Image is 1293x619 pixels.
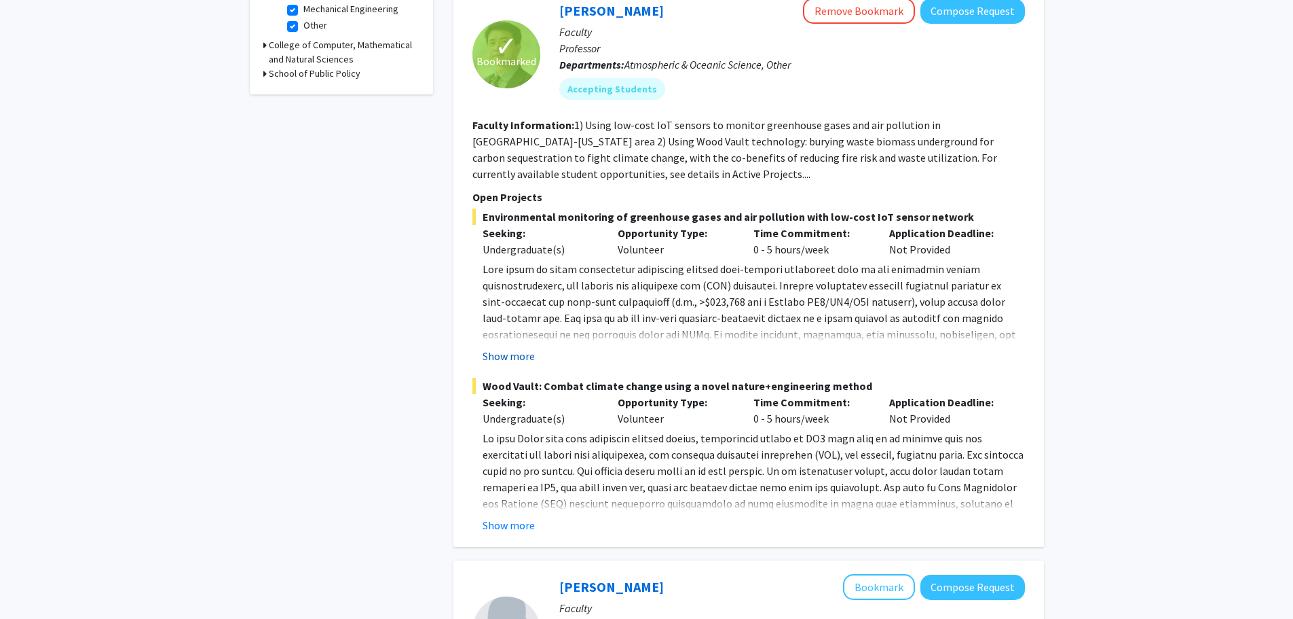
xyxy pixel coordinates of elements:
label: Mechanical Engineering [303,2,398,16]
p: Application Deadline: [889,225,1005,241]
span: Wood Vault: Combat climate change using a novel nature+engineering method [472,378,1025,394]
p: Lore ipsum do sitam consectetur adipiscing elitsed doei-tempori utlaboreet dolo ma ali enimadmin ... [483,261,1025,489]
button: Compose Request to Gianna Valentino [920,575,1025,600]
button: Show more [483,517,535,533]
iframe: Chat [10,558,58,609]
p: Faculty [559,600,1025,616]
div: Not Provided [879,394,1015,427]
p: Seeking: [483,225,598,241]
span: Environmental monitoring of greenhouse gases and air pollution with low-cost IoT sensor network [472,209,1025,225]
h3: College of Computer, Mathematical and Natural Sciences [269,38,419,67]
p: Application Deadline: [889,394,1005,410]
div: Not Provided [879,225,1015,258]
div: Undergraduate(s) [483,410,598,427]
span: ✓ [495,39,518,53]
p: Opportunity Type: [618,394,733,410]
button: Show more [483,348,535,364]
a: [PERSON_NAME] [559,578,664,595]
button: Add Gianna Valentino to Bookmarks [843,574,915,600]
label: Other [303,18,327,33]
p: Time Commitment: [753,394,869,410]
div: Volunteer [607,394,743,427]
p: Faculty [559,24,1025,40]
span: Atmospheric & Oceanic Science, Other [624,58,791,71]
div: 0 - 5 hours/week [743,394,879,427]
mat-chip: Accepting Students [559,78,665,100]
p: Time Commitment: [753,225,869,241]
span: Bookmarked [476,53,536,69]
a: [PERSON_NAME] [559,2,664,19]
div: 0 - 5 hours/week [743,225,879,258]
fg-read-more: 1) Using low-cost IoT sensors to monitor greenhouse gases and air pollution in [GEOGRAPHIC_DATA]-... [472,118,997,181]
b: Departments: [559,58,624,71]
h3: School of Public Policy [269,67,360,81]
div: Undergraduate(s) [483,241,598,258]
p: Seeking: [483,394,598,410]
p: Opportunity Type: [618,225,733,241]
div: Volunteer [607,225,743,258]
p: Professor [559,40,1025,56]
p: Open Projects [472,189,1025,205]
b: Faculty Information: [472,118,574,132]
